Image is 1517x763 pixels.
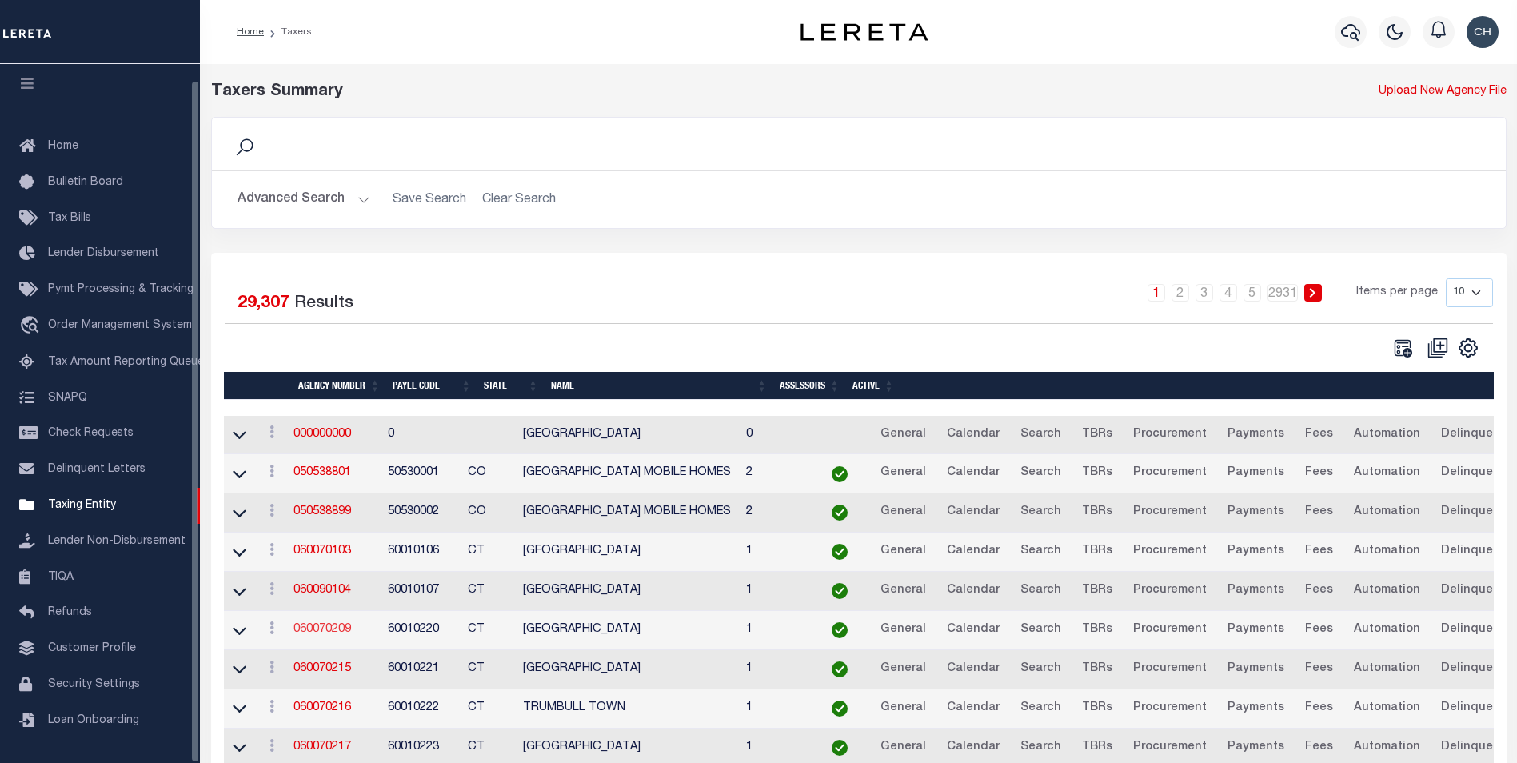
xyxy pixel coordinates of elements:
[1298,735,1340,761] a: Fees
[1013,735,1068,761] a: Search
[1013,617,1068,643] a: Search
[1013,461,1068,486] a: Search
[1220,500,1291,525] a: Payments
[1379,83,1507,101] a: Upload New Agency File
[381,493,461,533] td: 50530002
[517,533,740,572] td: [GEOGRAPHIC_DATA]
[48,357,204,368] span: Tax Amount Reporting Queue
[211,80,1177,104] div: Taxers Summary
[800,23,928,41] img: logo-dark.svg
[292,372,386,400] th: Agency Number: activate to sort column ascending
[238,184,370,215] button: Advanced Search
[873,422,933,448] a: General
[1075,422,1120,448] a: TBRs
[545,372,773,400] th: Name: activate to sort column ascending
[1013,500,1068,525] a: Search
[238,295,289,312] span: 29,307
[773,372,846,400] th: Assessors: activate to sort column ascending
[940,617,1007,643] a: Calendar
[1075,500,1120,525] a: TBRs
[873,617,933,643] a: General
[740,454,812,493] td: 2
[381,416,461,455] td: 0
[381,533,461,572] td: 60010106
[1244,284,1261,302] a: 5
[832,622,848,638] img: check-icon-green.svg
[461,650,517,689] td: CT
[48,392,87,403] span: SNAPQ
[293,506,351,517] a: 050538899
[1298,696,1340,721] a: Fees
[48,320,192,331] span: Order Management System
[293,429,351,440] a: 000000000
[381,611,461,650] td: 60010220
[461,611,517,650] td: CT
[940,461,1007,486] a: Calendar
[832,466,848,482] img: check-icon-green.svg
[740,533,812,572] td: 1
[461,689,517,729] td: CT
[1298,500,1340,525] a: Fees
[873,657,933,682] a: General
[1347,696,1427,721] a: Automation
[940,539,1007,565] a: Calendar
[1298,422,1340,448] a: Fees
[48,571,74,582] span: TIQA
[517,454,740,493] td: [GEOGRAPHIC_DATA] MOBILE HOMES
[1075,617,1120,643] a: TBRs
[1172,284,1189,302] a: 2
[1220,696,1291,721] a: Payments
[517,611,740,650] td: [GEOGRAPHIC_DATA]
[740,416,812,455] td: 0
[381,689,461,729] td: 60010222
[1126,422,1214,448] a: Procurement
[832,701,848,717] img: check-icon-green.svg
[1220,539,1291,565] a: Payments
[1126,578,1214,604] a: Procurement
[48,536,186,547] span: Lender Non-Disbursement
[832,505,848,521] img: check-icon-green.svg
[940,422,1007,448] a: Calendar
[293,663,351,674] a: 060070215
[1298,657,1340,682] a: Fees
[48,607,92,618] span: Refunds
[48,177,123,188] span: Bulletin Board
[477,372,545,400] th: State: activate to sort column ascending
[237,27,264,37] a: Home
[1298,539,1340,565] a: Fees
[740,572,812,611] td: 1
[293,545,351,557] a: 060070103
[1347,461,1427,486] a: Automation
[1075,735,1120,761] a: TBRs
[740,689,812,729] td: 1
[517,689,740,729] td: TRUMBULL TOWN
[1126,657,1214,682] a: Procurement
[517,572,740,611] td: [GEOGRAPHIC_DATA]
[48,428,134,439] span: Check Requests
[48,715,139,726] span: Loan Onboarding
[873,735,933,761] a: General
[873,500,933,525] a: General
[832,583,848,599] img: check-icon-green.svg
[832,740,848,756] img: check-icon-green.svg
[1298,578,1340,604] a: Fees
[1126,500,1214,525] a: Procurement
[1347,578,1427,604] a: Automation
[48,500,116,511] span: Taxing Entity
[1075,539,1120,565] a: TBRs
[940,578,1007,604] a: Calendar
[873,696,933,721] a: General
[1220,657,1291,682] a: Payments
[381,454,461,493] td: 50530001
[1075,657,1120,682] a: TBRs
[1298,461,1340,486] a: Fees
[1347,735,1427,761] a: Automation
[873,539,933,565] a: General
[1126,461,1214,486] a: Procurement
[381,650,461,689] td: 60010221
[1148,284,1165,302] a: 1
[1220,461,1291,486] a: Payments
[48,643,136,654] span: Customer Profile
[293,702,351,713] a: 060070216
[48,141,78,152] span: Home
